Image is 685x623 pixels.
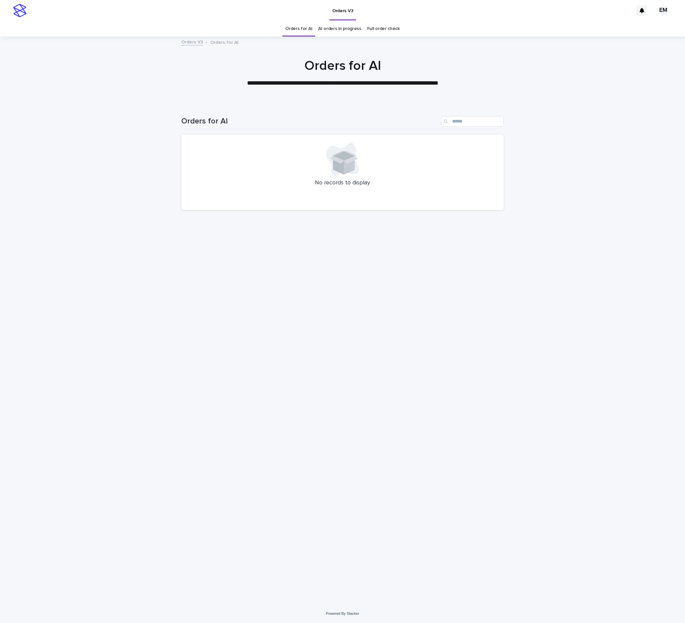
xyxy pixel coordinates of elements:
img: stacker-logo-s-only.png [13,4,26,17]
div: EM [658,5,669,16]
input: Search [441,116,504,127]
a: Powered By Stacker [326,611,359,615]
a: Orders V3 [181,38,203,45]
a: AI orders in progress [318,21,361,37]
p: Orders for AI [210,38,239,45]
a: Orders for AI [285,21,312,37]
h1: Orders for AI [181,117,439,126]
a: Full order check [367,21,400,37]
p: No records to display [189,179,496,187]
h1: Orders for AI [181,58,504,74]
